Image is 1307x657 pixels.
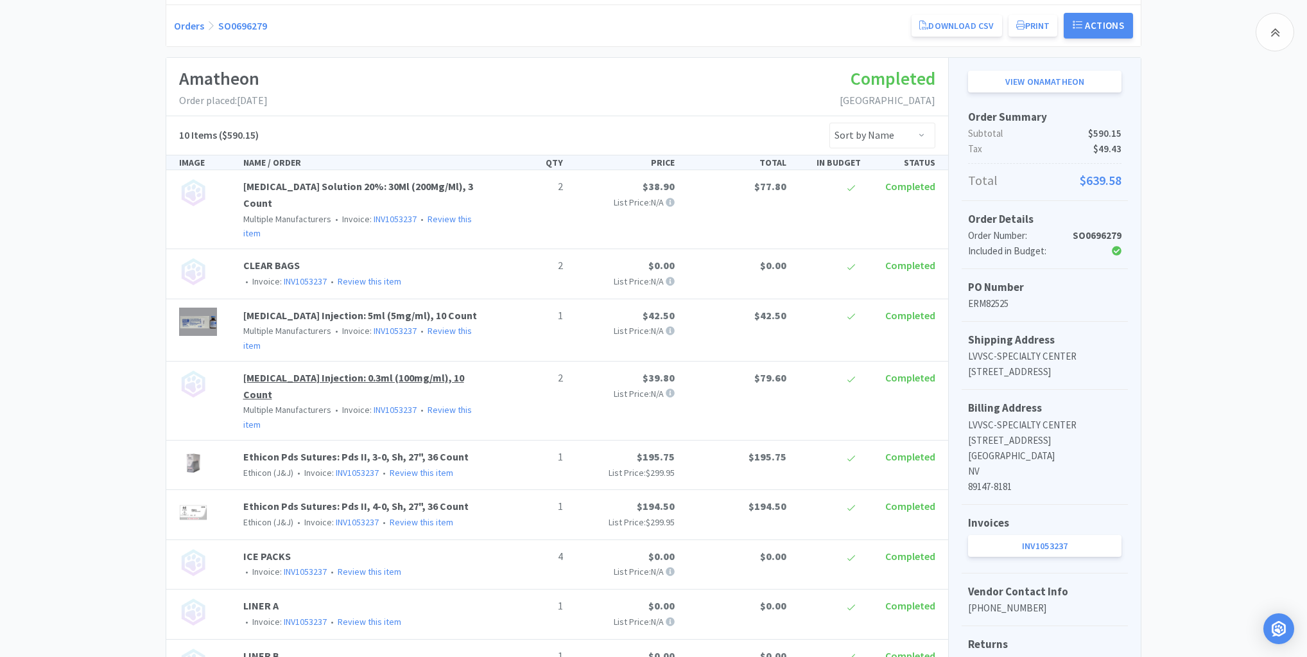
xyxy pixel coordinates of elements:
[968,170,1121,191] p: Total
[336,516,379,528] a: INV1053237
[499,258,563,274] p: 2
[968,399,1121,417] h5: Billing Address
[968,279,1121,296] h5: PO Number
[179,449,207,477] img: a43370186ec84201bfbfbc4b8a178c16_186848.png
[295,467,302,478] span: •
[1263,613,1294,644] div: Open Intercom Messenger
[648,259,675,272] span: $0.00
[912,15,1001,37] a: Download CSV
[179,308,217,336] img: c5f5b4a804874258925273ef626975b5_396043.jpeg
[174,155,238,170] div: IMAGE
[179,179,207,207] img: no_image.png
[174,19,204,32] a: Orders
[573,324,675,338] p: List Price: N/A
[179,64,268,93] h1: Amatheon
[499,548,563,565] p: 4
[179,498,207,527] img: cd545a8e209f4af1a130af743d67f609_186832.jpeg
[646,467,675,478] span: $299.95
[573,615,675,629] p: List Price: N/A
[293,467,379,478] span: Invoice:
[331,325,417,337] span: Invoice:
[968,331,1121,349] h5: Shipping Address
[243,259,300,272] span: CLEAR BAGS
[648,599,675,612] span: $0.00
[968,583,1121,600] h5: Vendor Contact Info
[1008,15,1058,37] button: Print
[243,599,279,612] span: LINER A
[243,404,472,430] a: Review this item
[381,467,388,478] span: •
[333,404,340,416] span: •
[243,566,250,577] span: •
[968,243,1070,259] div: Included in Budget:
[851,67,935,90] span: Completed
[179,548,207,577] img: no_image.png
[760,259,786,272] span: $0.00
[760,599,786,612] span: $0.00
[419,325,426,337] span: •
[968,464,1121,479] p: NV
[329,616,336,627] span: •
[243,371,464,401] a: [MEDICAL_DATA] Injection: 0.3ml (100mg/ml), 10 Count
[754,371,786,384] span: $79.60
[284,616,327,627] a: INV1053237
[338,616,401,627] a: Review this item
[1093,141,1121,157] span: $49.43
[568,155,680,170] div: PRICE
[336,467,379,478] a: INV1053237
[329,276,336,287] span: •
[243,404,331,416] span: Multiple Manufacturers
[968,600,1121,616] p: [PHONE_NUMBER]
[338,566,401,577] a: Review this item
[243,616,250,627] span: •
[648,550,675,563] span: $0.00
[331,213,417,225] span: Invoice:
[243,276,250,287] span: •
[284,566,327,577] a: INV1053237
[374,325,417,337] a: INV1053237
[840,92,935,109] p: [GEOGRAPHIC_DATA]
[331,404,417,416] span: Invoice:
[885,309,935,322] span: Completed
[885,500,935,512] span: Completed
[968,141,1121,157] p: Tax
[338,276,401,287] a: Review this item
[243,616,327,627] span: Invoice:
[968,433,1121,448] p: [STREET_ADDRESS]
[499,179,563,195] p: 2
[243,325,472,351] a: Review this item
[573,387,675,401] p: List Price: N/A
[968,349,1121,380] p: LVVSC-SPECIALTY CENTER [STREET_ADDRESS]
[284,276,327,287] a: INV1053237
[643,180,675,193] span: $38.90
[499,598,563,615] p: 1
[374,404,417,416] a: INV1053237
[573,515,675,529] p: List Price:
[243,213,472,239] a: Review this item
[968,228,1070,243] div: Order Number:
[968,126,1121,141] p: Subtotal
[643,371,675,384] span: $39.80
[381,516,388,528] span: •
[238,155,494,170] div: NAME / ORDER
[749,450,786,463] span: $195.75
[573,274,675,288] p: List Price: N/A
[968,109,1121,126] h5: Order Summary
[243,516,293,528] span: Ethicon (J&J)
[243,180,473,209] a: [MEDICAL_DATA] Solution 20%: 30Ml (200Mg/Ml), 3 Count
[637,500,675,512] span: $194.50
[243,550,291,563] span: ICE PACKS
[243,566,327,577] span: Invoice:
[573,466,675,480] p: List Price:
[968,514,1121,532] h5: Invoices
[646,516,675,528] span: $299.95
[1064,13,1133,39] button: Actions
[218,19,267,32] a: SO0696279
[680,155,792,170] div: TOTAL
[968,448,1121,464] p: [GEOGRAPHIC_DATA]
[419,404,426,416] span: •
[885,180,935,193] span: Completed
[968,296,1121,311] p: ERM82525
[179,258,207,286] img: no_image.png
[749,500,786,512] span: $194.50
